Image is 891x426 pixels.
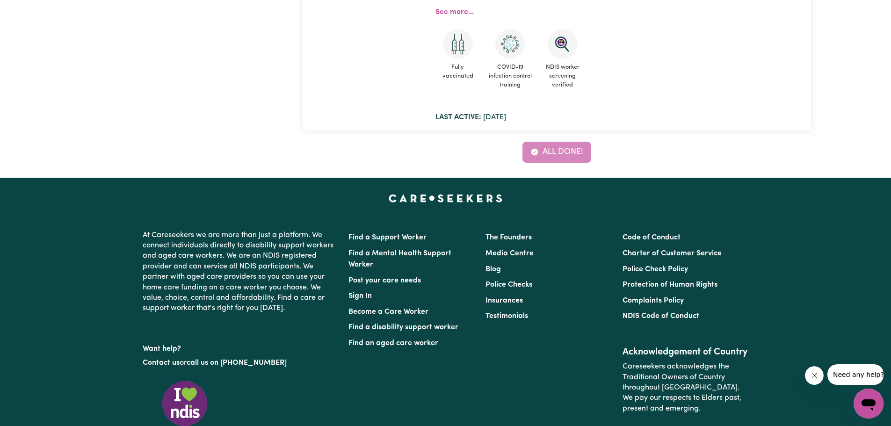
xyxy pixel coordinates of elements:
[389,195,502,202] a: Careseekers home page
[623,250,722,257] a: Charter of Customer Service
[6,7,57,14] span: Need any help?
[488,59,533,94] span: COVID-19 infection control training
[827,364,884,385] iframe: Message from company
[485,234,532,241] a: The Founders
[348,277,421,284] a: Post your care needs
[548,29,578,59] img: NDIS Worker Screening Verified
[623,347,748,358] h2: Acknowledgement of Country
[854,389,884,419] iframe: Button to launch messaging window
[623,297,684,304] a: Complaints Policy
[143,359,180,367] a: Contact us
[348,308,428,316] a: Become a Care Worker
[540,59,585,94] span: NDIS worker screening verified
[435,8,474,16] a: See more...
[348,339,438,347] a: Find an aged care worker
[805,366,824,385] iframe: Close message
[435,114,481,121] b: Last active:
[435,114,506,121] span: [DATE]
[443,29,473,59] img: Care and support worker has received 2 doses of COVID-19 vaccine
[348,324,458,331] a: Find a disability support worker
[623,358,748,418] p: Careseekers acknowledges the Traditional Owners of Country throughout [GEOGRAPHIC_DATA]. We pay o...
[143,226,337,318] p: At Careseekers we are more than just a platform. We connect individuals directly to disability su...
[485,297,523,304] a: Insurances
[348,234,427,241] a: Find a Support Worker
[623,281,717,289] a: Protection of Human Rights
[485,312,528,320] a: Testimonials
[485,266,501,273] a: Blog
[143,340,337,354] p: Want help?
[495,29,525,59] img: CS Academy: COVID-19 Infection Control Training course completed
[435,59,480,84] span: Fully vaccinated
[485,281,532,289] a: Police Checks
[623,234,681,241] a: Code of Conduct
[348,250,451,268] a: Find a Mental Health Support Worker
[623,312,699,320] a: NDIS Code of Conduct
[143,354,337,372] p: or
[623,266,688,273] a: Police Check Policy
[187,359,287,367] a: call us on [PHONE_NUMBER]
[348,292,372,300] a: Sign In
[485,250,534,257] a: Media Centre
